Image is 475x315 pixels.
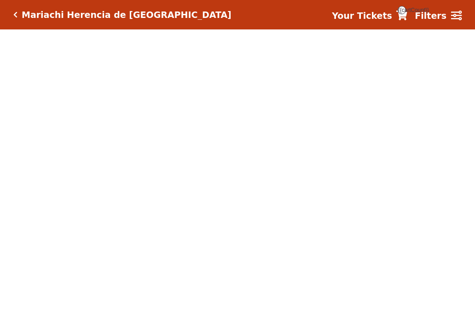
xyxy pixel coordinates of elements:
[398,6,406,14] span: {{cartCount}}
[13,11,17,18] a: Click here to go back to filters
[22,10,232,20] h5: Mariachi Herencia de [GEOGRAPHIC_DATA]
[415,11,446,21] strong: Filters
[415,9,462,23] a: Filters
[332,11,392,21] strong: Your Tickets
[332,9,407,23] a: Your Tickets {{cartCount}}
